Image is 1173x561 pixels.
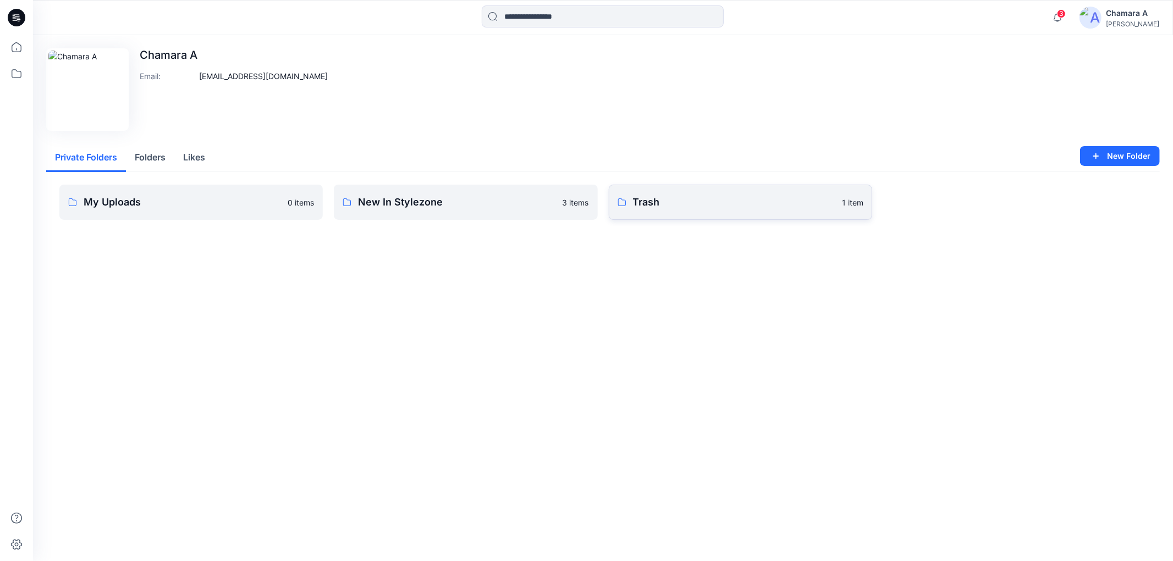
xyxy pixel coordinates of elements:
[59,185,323,220] a: My Uploads0 items
[1080,146,1160,166] button: New Folder
[1057,9,1066,18] span: 3
[140,48,328,62] p: Chamara A
[609,185,872,220] a: Trash1 item
[126,144,174,172] button: Folders
[633,195,835,210] p: Trash
[174,144,214,172] button: Likes
[563,197,589,208] p: 3 items
[288,197,314,208] p: 0 items
[334,185,597,220] a: New In Stylezone3 items
[199,70,328,82] p: [EMAIL_ADDRESS][DOMAIN_NAME]
[46,144,126,172] button: Private Folders
[84,195,281,210] p: My Uploads
[842,197,863,208] p: 1 item
[1106,20,1159,28] div: [PERSON_NAME]
[358,195,555,210] p: New In Stylezone
[140,70,195,82] p: Email :
[1106,7,1159,20] div: Chamara A
[48,51,126,129] img: Chamara A
[1080,7,1102,29] img: avatar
